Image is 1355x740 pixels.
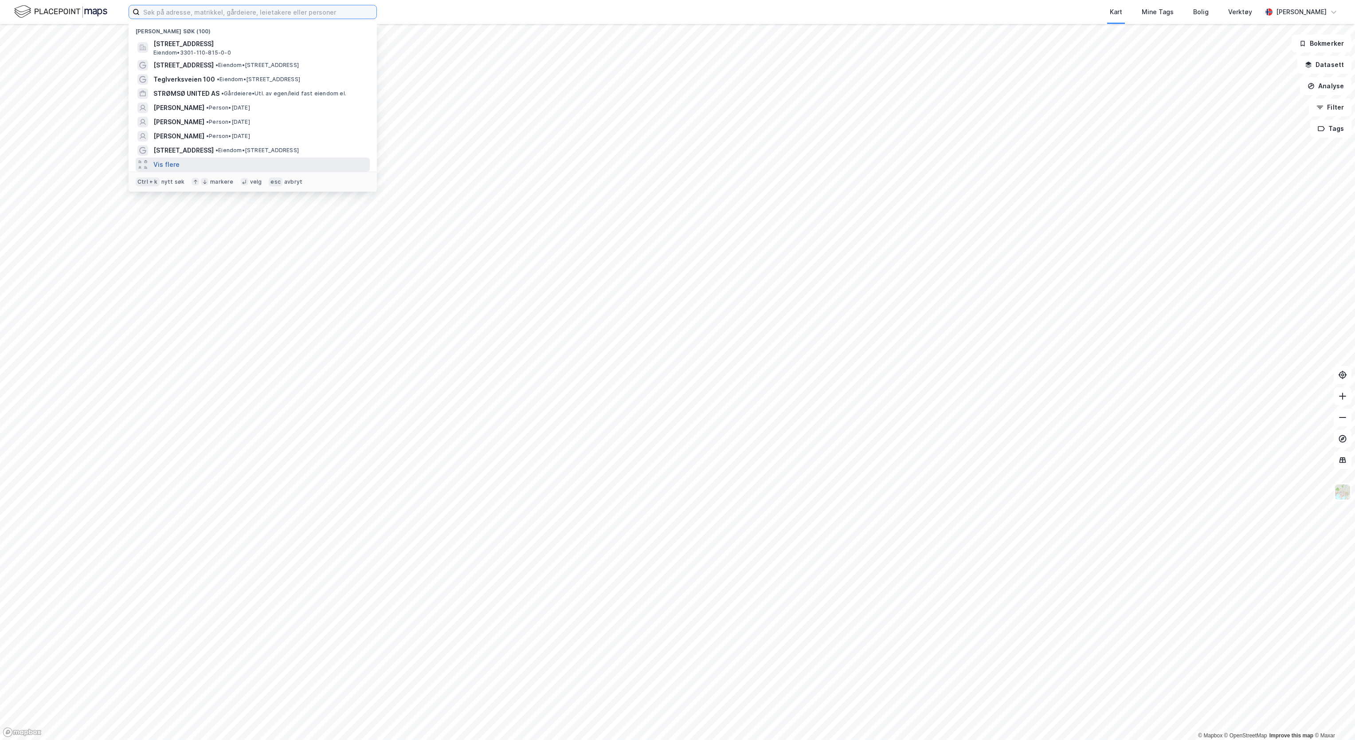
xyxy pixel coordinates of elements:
[161,178,185,185] div: nytt søk
[206,104,209,111] span: •
[3,727,42,737] a: Mapbox homepage
[215,147,218,154] span: •
[153,102,204,113] span: [PERSON_NAME]
[14,4,107,20] img: logo.f888ab2527a4732fd821a326f86c7f29.svg
[206,133,209,139] span: •
[1334,484,1351,500] img: Z
[1292,35,1351,52] button: Bokmerker
[1276,7,1327,17] div: [PERSON_NAME]
[206,133,250,140] span: Person • [DATE]
[153,49,231,56] span: Eiendom • 3301-110-815-0-0
[1224,732,1267,739] a: OpenStreetMap
[1193,7,1209,17] div: Bolig
[153,60,214,71] span: [STREET_ADDRESS]
[1311,697,1355,740] iframe: Chat Widget
[153,39,366,49] span: [STREET_ADDRESS]
[206,104,250,111] span: Person • [DATE]
[1300,77,1351,95] button: Analyse
[1311,697,1355,740] div: Kontrollprogram for chat
[153,145,214,156] span: [STREET_ADDRESS]
[1142,7,1174,17] div: Mine Tags
[140,5,376,19] input: Søk på adresse, matrikkel, gårdeiere, leietakere eller personer
[269,177,282,186] div: esc
[250,178,262,185] div: velg
[153,117,204,127] span: [PERSON_NAME]
[136,177,160,186] div: Ctrl + k
[217,76,300,83] span: Eiendom • [STREET_ADDRESS]
[153,159,180,170] button: Vis flere
[215,62,299,69] span: Eiendom • [STREET_ADDRESS]
[215,147,299,154] span: Eiendom • [STREET_ADDRESS]
[1269,732,1313,739] a: Improve this map
[153,88,219,99] span: STRØMSØ UNITED AS
[1309,98,1351,116] button: Filter
[153,131,204,142] span: [PERSON_NAME]
[217,76,219,83] span: •
[1297,56,1351,74] button: Datasett
[210,178,233,185] div: markere
[129,21,377,37] div: [PERSON_NAME] søk (100)
[221,90,346,97] span: Gårdeiere • Utl. av egen/leid fast eiendom el.
[1228,7,1252,17] div: Verktøy
[153,74,215,85] span: Teglverksveien 100
[284,178,302,185] div: avbryt
[221,90,224,97] span: •
[1198,732,1222,739] a: Mapbox
[1110,7,1122,17] div: Kart
[215,62,218,68] span: •
[1310,120,1351,138] button: Tags
[206,118,209,125] span: •
[206,118,250,126] span: Person • [DATE]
